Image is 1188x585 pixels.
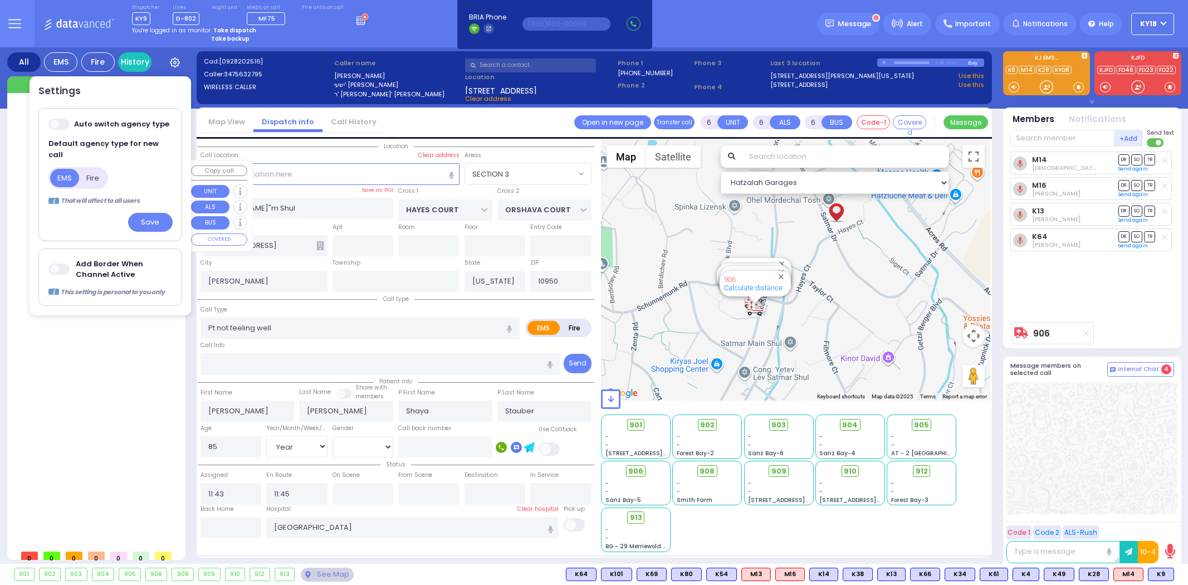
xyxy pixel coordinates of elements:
[630,512,642,523] span: 913
[201,505,234,514] label: Back Home
[132,4,160,11] label: Dispatcher
[628,466,643,477] span: 906
[128,212,173,232] div: Save
[700,420,715,431] span: 902
[530,471,559,480] label: In Service
[201,341,224,350] label: Call Info
[201,424,212,433] label: Age
[809,568,838,581] div: BLS
[172,568,193,581] div: 908
[706,568,737,581] div: BLS
[1032,189,1081,198] span: Lazer Schwimmer
[962,365,985,387] button: Drag Pegman onto the map to open Street View
[891,496,928,504] span: Forest Bay-3
[1144,206,1155,216] span: TR
[1131,154,1142,165] span: SO
[819,487,823,496] span: -
[717,115,748,129] button: UNIT
[1032,215,1081,223] span: Emanual Lenorowitz
[724,284,783,292] a: Calculate distance
[1013,113,1054,126] button: Members
[1113,568,1143,581] div: ALS
[38,85,81,97] h4: Settings
[748,432,751,441] span: -
[916,466,928,477] span: 912
[891,487,894,496] span: -
[253,116,322,127] a: Dispatch info
[1118,206,1130,216] span: DR
[378,142,414,150] span: Location
[1032,207,1044,215] a: K13
[1161,364,1171,374] span: 4
[1010,130,1114,147] input: Search member
[334,90,461,99] label: ר' [PERSON_NAME]' [PERSON_NAME]
[299,388,331,397] label: Last Name
[302,4,344,11] label: Fire units on call
[333,424,354,433] label: Gender
[250,568,270,581] div: 912
[564,354,591,373] button: Send
[119,568,140,581] div: 905
[517,505,559,514] label: Clear hospital
[748,487,751,496] span: -
[748,449,784,457] span: Sanz Bay-6
[92,568,114,581] div: 904
[132,26,212,35] span: You're logged in as monitor.
[637,568,667,581] div: BLS
[605,432,609,441] span: -
[605,525,609,534] span: -
[200,116,253,127] a: Map View
[910,568,940,581] div: BLS
[671,568,702,581] div: BLS
[316,241,324,250] span: Other building occupants
[530,259,539,267] label: ZIP
[465,164,576,184] span: SECTION 3
[1069,113,1126,126] button: Notifications
[819,449,855,457] span: Sanz Bay-4
[465,94,511,103] span: Clear address
[530,223,562,232] label: Entry Code
[1003,55,1090,63] label: KJ EMS...
[398,388,435,397] label: P First Name
[744,295,761,309] div: 903
[1023,19,1068,29] span: Notifications
[700,466,715,477] span: 908
[88,552,105,560] span: 0
[1140,19,1157,29] span: KY18
[891,479,894,487] span: -
[637,568,667,581] div: K69
[213,26,256,35] strong: Take dispatch
[945,568,975,581] div: BLS
[539,425,577,434] label: Use Callback
[604,386,641,401] a: Open this area in Google Maps (opens a new window)
[604,386,641,401] img: Google
[773,264,784,275] button: Close
[1032,241,1081,249] span: Yoel Polatsek
[1144,231,1155,242] span: TR
[133,552,149,560] span: 0
[748,496,853,504] span: [STREET_ADDRESS][PERSON_NAME]
[1107,362,1174,377] button: Internal Chat 4
[226,568,245,581] div: 910
[1118,191,1148,198] a: Send again
[44,52,77,72] div: EMS
[694,82,766,92] span: Phone 4
[1006,66,1018,74] a: K9
[844,466,857,477] span: 910
[559,321,590,335] label: Fire
[201,151,238,160] label: Call Location
[1118,217,1148,223] a: Send again
[465,223,478,232] label: Floor
[465,471,498,480] label: Destination
[1097,66,1115,74] a: KJFD
[1148,568,1174,581] div: K9
[1138,541,1158,563] button: 10-4
[646,145,701,168] button: Show satellite imagery
[219,57,263,66] span: [0928202516]
[275,568,295,581] div: 913
[1116,66,1136,74] a: FD46
[618,81,690,90] span: Phone 2
[146,568,167,581] div: 906
[605,449,711,457] span: [STREET_ADDRESS][PERSON_NAME]
[605,496,641,504] span: Sanz Bay-5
